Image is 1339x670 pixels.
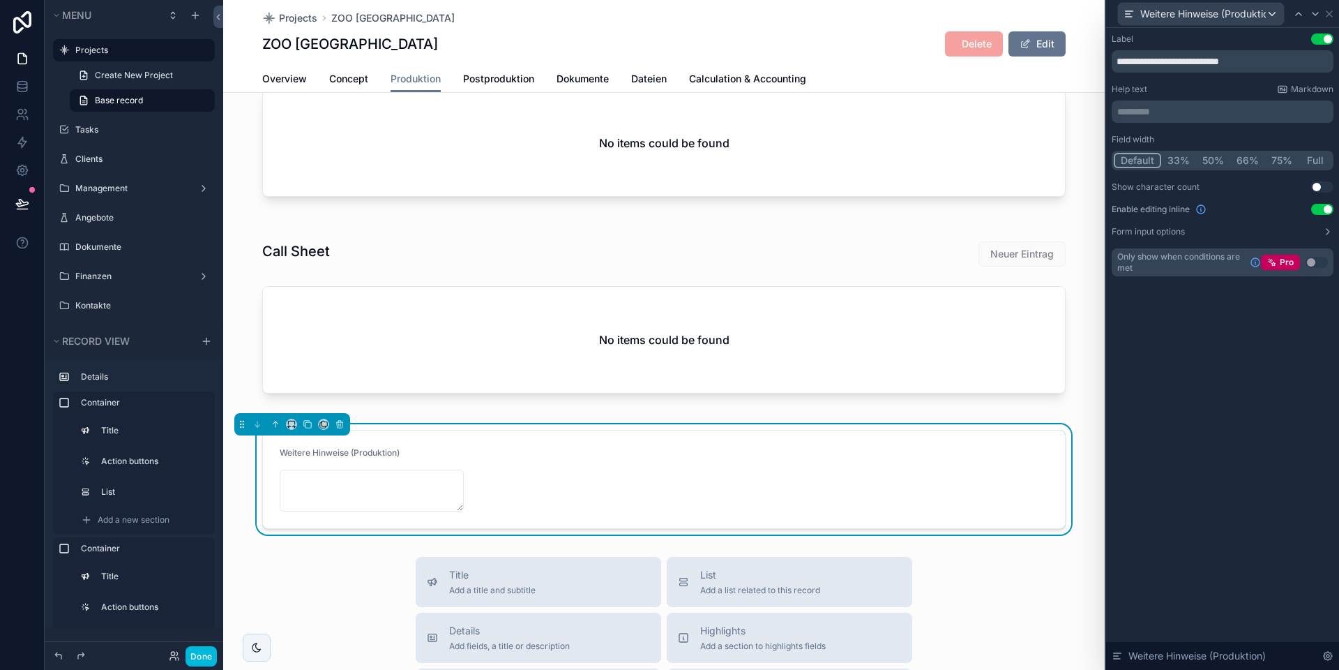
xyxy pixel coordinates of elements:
[95,95,143,106] span: Base record
[631,66,667,94] a: Dateien
[391,72,441,86] span: Produktion
[1112,226,1185,237] label: Form input options
[75,271,187,282] label: Finanzen
[45,359,223,627] div: scrollable content
[262,34,438,54] h1: ZOO [GEOGRAPHIC_DATA]
[667,613,912,663] button: HighlightsAdd a section to highlights fields
[329,72,368,86] span: Concept
[416,557,661,607] button: TitleAdd a title and subtitle
[101,571,201,582] label: Title
[631,72,667,86] span: Dateien
[81,371,204,382] label: Details
[1112,181,1200,193] div: Show character count
[1112,134,1154,145] label: Field width
[50,6,159,25] button: Menu
[463,66,534,94] a: Postproduktion
[81,397,204,408] label: Container
[101,425,201,436] label: Title
[667,557,912,607] button: ListAdd a list related to this record
[1230,153,1265,168] button: 66%
[50,332,192,351] button: Record view
[1128,649,1266,663] span: Weitere Hinweise (Produktion)
[449,568,536,582] span: Title
[1140,7,1266,21] span: Weitere Hinweise (Produktion)
[75,212,206,223] label: Angebote
[1112,204,1190,215] span: Enable editing inline
[186,646,217,667] button: Done
[391,66,441,93] a: Produktion
[75,45,206,56] label: Projects
[557,72,609,86] span: Dokumente
[700,624,826,638] span: Highlights
[262,72,307,86] span: Overview
[101,486,201,498] label: List
[1280,257,1294,268] span: Pro
[1117,251,1244,274] span: Only show when conditions are met
[1277,84,1333,95] a: Markdown
[449,641,570,652] span: Add fields, a title or description
[1112,33,1133,45] div: Label
[463,72,534,86] span: Postproduktion
[1112,84,1147,95] label: Help text
[75,154,206,165] label: Clients
[75,183,187,194] label: Management
[416,613,661,663] button: DetailsAdd fields, a title or description
[1299,153,1331,168] button: Full
[262,11,317,25] a: Projects
[1008,31,1066,57] button: Edit
[689,72,806,86] span: Calculation & Accounting
[1265,153,1299,168] button: 75%
[95,70,173,81] span: Create New Project
[279,11,317,25] span: Projects
[1196,153,1230,168] button: 50%
[557,66,609,94] a: Dokumente
[331,11,455,25] a: ZOO [GEOGRAPHIC_DATA]
[1161,153,1196,168] button: 33%
[700,641,826,652] span: Add a section to highlights fields
[70,64,215,87] a: Create New Project
[329,66,368,94] a: Concept
[1291,84,1333,95] span: Markdown
[75,300,206,311] label: Kontakte
[62,9,91,21] span: Menu
[101,602,201,613] label: Action buttons
[449,585,536,596] span: Add a title and subtitle
[62,335,130,347] span: Record view
[700,568,820,582] span: List
[700,585,820,596] span: Add a list related to this record
[1117,2,1285,26] button: Weitere Hinweise (Produktion)
[101,456,201,467] label: Action buttons
[75,241,206,253] label: Dokumente
[262,66,307,94] a: Overview
[689,66,806,94] a: Calculation & Accounting
[98,514,169,526] span: Add a new section
[280,447,400,458] span: Weitere Hinweise (Produktion)
[75,124,206,135] label: Tasks
[70,89,215,112] a: Base record
[81,543,204,554] label: Container
[1112,100,1333,123] div: scrollable content
[449,624,570,638] span: Details
[1112,226,1333,237] button: Form input options
[1114,153,1161,168] button: Default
